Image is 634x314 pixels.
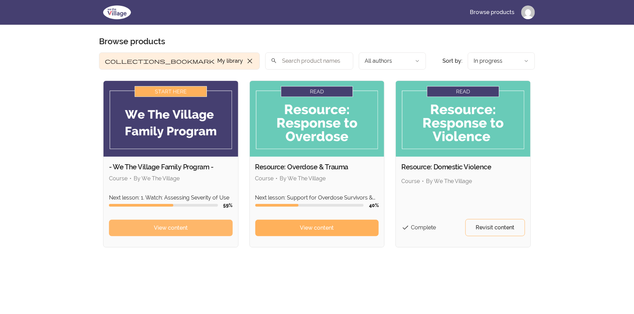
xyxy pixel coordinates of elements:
a: Revisit content [465,219,525,236]
button: Filter by author [359,52,426,70]
div: Course progress [255,204,364,207]
img: Product image for - We The Village Family Program - [103,81,238,157]
h2: Resource: Domestic Violence [401,162,525,172]
button: Product sort options [468,52,535,70]
span: Revisit content [476,224,514,232]
span: Course [401,178,420,184]
div: Course progress [109,204,218,207]
span: Course [255,175,274,182]
span: View content [300,224,334,232]
span: View content [154,224,188,232]
a: View content [255,220,379,236]
h2: Resource: Overdose & Trauma [255,162,379,172]
p: Next lesson: 1. Watch: Assessing Severity of Use [109,194,233,202]
nav: Main [464,4,535,21]
h2: - We The Village Family Program - [109,162,233,172]
img: We The Village logo [99,4,135,21]
h1: Browse products [99,36,165,47]
a: Browse products [464,4,520,21]
span: close [246,57,254,65]
p: Next lesson: Support for Overdose Survivors & Family Members [255,194,379,202]
span: search [271,56,277,65]
img: Product image for Resource: Domestic Violence [396,81,531,157]
input: Search product names [265,52,353,70]
button: Filter by My library [99,52,260,70]
span: • [130,175,132,182]
span: check [401,224,410,232]
span: 59 % [223,203,233,208]
span: • [422,178,424,184]
span: By We The Village [426,178,472,184]
span: Course [109,175,127,182]
span: collections_bookmark [105,57,215,65]
span: Complete [411,224,436,231]
img: Profile image for Anitha Pratap [521,5,535,19]
span: • [276,175,278,182]
img: Product image for Resource: Overdose & Trauma [250,81,385,157]
span: By We The Village [280,175,326,182]
span: By We The Village [134,175,180,182]
a: View content [109,220,233,236]
span: 40 % [369,203,379,208]
span: Sort by: [442,58,462,64]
